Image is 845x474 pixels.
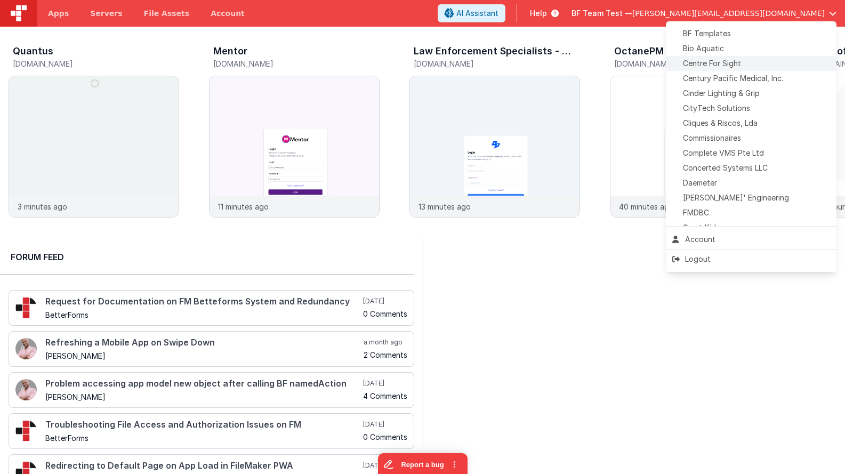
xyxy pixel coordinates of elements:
[683,133,741,143] span: Commissionaires
[683,28,731,39] span: BF Templates
[683,222,720,233] span: Great Kids
[683,163,768,173] span: Concerted Systems LLC
[683,58,741,69] span: Centre For Sight
[683,178,717,188] span: Daemeter
[683,118,758,128] span: Cliques & Riscos, Lda
[683,207,709,218] span: FMDBC
[683,88,760,99] span: Cinder Lighting & Grip
[683,103,750,114] span: CityTech Solutions
[683,148,764,158] span: Complete VMS Pte Ltd
[683,192,789,203] span: [PERSON_NAME]' Engineering
[683,73,783,84] span: Century Pacific Medical, Inc.
[683,43,724,54] span: Bio Aquatic
[672,234,830,245] div: Account
[672,254,830,264] div: Logout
